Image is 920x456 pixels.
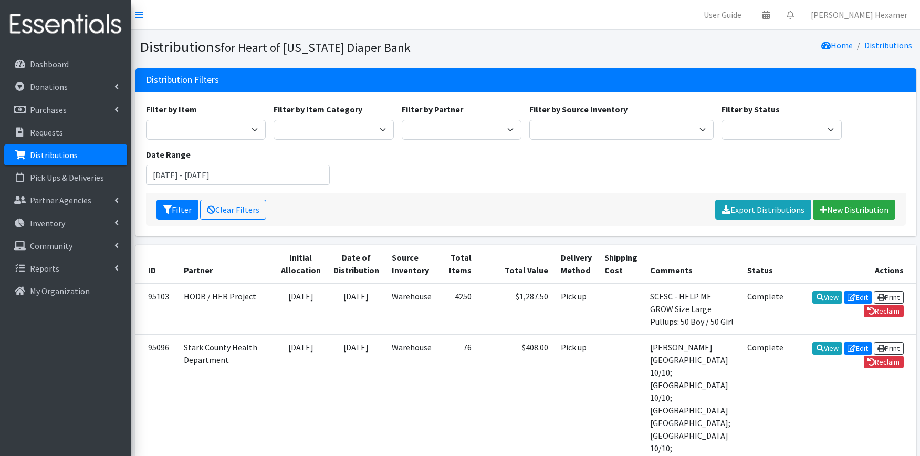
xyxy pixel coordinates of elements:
[30,81,68,92] p: Donations
[30,105,67,115] p: Purchases
[200,200,266,220] a: Clear Filters
[30,127,63,138] p: Requests
[177,245,275,283] th: Partner
[4,281,127,302] a: My Organization
[4,190,127,211] a: Partner Agencies
[135,245,177,283] th: ID
[644,283,741,335] td: SCESC - HELP ME GROW Size Large Pullups: 50 Boy / 50 Girl
[146,103,197,116] label: Filter by Item
[30,59,69,69] p: Dashboard
[146,165,330,185] input: January 1, 2011 - December 31, 2011
[722,103,780,116] label: Filter by Status
[812,342,842,355] a: View
[327,245,385,283] th: Date of Distribution
[644,245,741,283] th: Comments
[385,283,438,335] td: Warehouse
[146,75,219,86] h3: Distribution Filters
[140,38,522,56] h1: Distributions
[30,150,78,160] p: Distributions
[4,258,127,279] a: Reports
[478,245,555,283] th: Total Value
[874,342,904,355] a: Print
[4,144,127,165] a: Distributions
[4,167,127,188] a: Pick Ups & Deliveries
[864,305,904,317] a: Reclaim
[790,245,916,283] th: Actions
[30,286,90,296] p: My Organization
[478,283,555,335] td: $1,287.50
[402,103,463,116] label: Filter by Partner
[30,172,104,183] p: Pick Ups & Deliveries
[741,245,790,283] th: Status
[438,283,478,335] td: 4250
[4,76,127,97] a: Donations
[813,200,895,220] a: New Distribution
[555,245,598,283] th: Delivery Method
[715,200,811,220] a: Export Distributions
[4,54,127,75] a: Dashboard
[385,245,438,283] th: Source Inventory
[30,195,91,205] p: Partner Agencies
[529,103,628,116] label: Filter by Source Inventory
[844,342,872,355] a: Edit
[598,245,644,283] th: Shipping Cost
[4,235,127,256] a: Community
[812,291,842,304] a: View
[695,4,750,25] a: User Guide
[555,283,598,335] td: Pick up
[275,245,327,283] th: Initial Allocation
[802,4,916,25] a: [PERSON_NAME] Hexamer
[864,356,904,368] a: Reclaim
[438,245,478,283] th: Total Items
[177,283,275,335] td: HODB / HER Project
[146,148,191,161] label: Date Range
[221,40,411,55] small: for Heart of [US_STATE] Diaper Bank
[4,122,127,143] a: Requests
[4,213,127,234] a: Inventory
[4,99,127,120] a: Purchases
[821,40,853,50] a: Home
[874,291,904,304] a: Print
[741,283,790,335] td: Complete
[844,291,872,304] a: Edit
[864,40,912,50] a: Distributions
[156,200,198,220] button: Filter
[274,103,362,116] label: Filter by Item Category
[327,283,385,335] td: [DATE]
[30,218,65,229] p: Inventory
[4,7,127,42] img: HumanEssentials
[275,283,327,335] td: [DATE]
[30,241,72,251] p: Community
[30,263,59,274] p: Reports
[135,283,177,335] td: 95103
